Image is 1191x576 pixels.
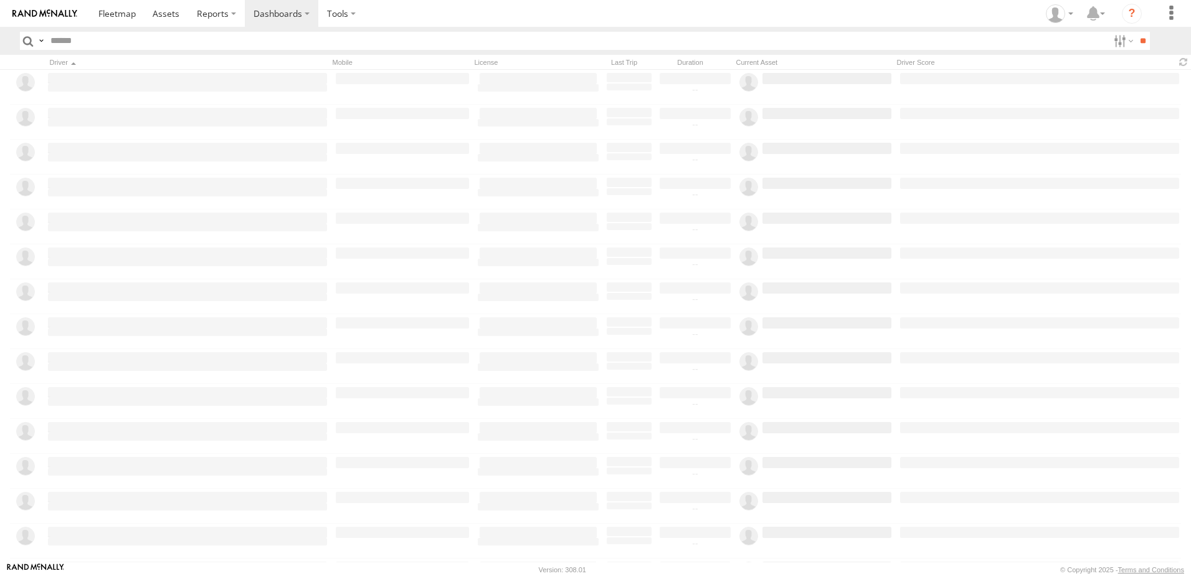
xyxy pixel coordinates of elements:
div: Mobile [329,57,466,69]
img: rand-logo.svg [12,9,77,18]
label: Search Query [36,32,46,50]
span: Refresh [1176,56,1191,68]
div: Driver Score [893,57,1171,69]
div: Last Trip [600,57,648,69]
label: Search Filter Options [1109,32,1136,50]
div: © Copyright 2025 - [1060,566,1184,574]
a: Visit our Website [7,564,64,576]
div: Current Asset [733,57,888,69]
div: Version: 308.01 [539,566,586,574]
div: Click to Sort [46,57,324,69]
div: Duration [653,57,728,69]
i: ? [1122,4,1142,24]
div: License [471,57,595,69]
div: Ismail Elayodath [1042,4,1078,23]
a: Terms and Conditions [1118,566,1184,574]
